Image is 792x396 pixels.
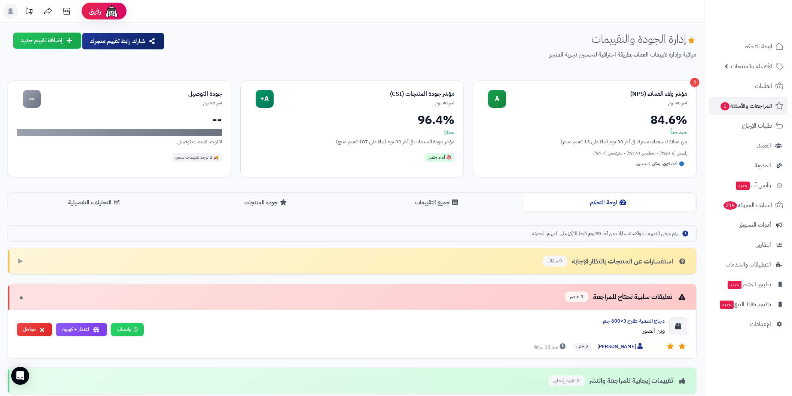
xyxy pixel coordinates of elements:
span: السلات المتروكة [723,200,772,210]
div: تعليقات سلبية تحتاج للمراجعة [565,292,687,302]
span: المراجعات والأسئلة [720,101,772,111]
span: تطبيق نقاط البيع [719,299,771,310]
span: 219 [724,201,737,210]
a: لوحة التحكم [709,37,788,55]
a: تطبيق نقاط البيعجديد [709,295,788,313]
a: العملاء [709,137,788,155]
a: المدونة [709,156,788,174]
div: لا توجد بيانات كافية [17,129,222,136]
span: ▼ [18,293,24,301]
img: ai-face.png [104,4,119,19]
span: ▶ [18,377,23,385]
div: جيد جداً [482,129,687,136]
button: شارك رابط تقييم متجرك [82,33,164,49]
button: التحليلات التفصيلية [9,194,181,211]
a: تطبيق المتجرجديد [709,275,788,293]
div: لا توجد تقييمات توصيل [17,138,222,146]
button: إضافة تقييم جديد [13,33,81,49]
span: جديد [728,281,741,289]
a: أدوات التسويق [709,216,788,234]
div: تقييمات إيجابية للمراجعة والنشر [548,375,687,386]
h1: إدارة الجودة والتقييمات [591,33,697,45]
span: 1 عنصر [565,292,588,302]
a: السلات المتروكة219 [709,196,788,214]
span: جديد [720,301,734,309]
span: أدوات التسويق [738,220,771,230]
span: المدونة [755,160,771,171]
a: الإعدادات [709,315,788,333]
span: [PERSON_NAME] [597,343,645,351]
div: مؤشر جودة المنتجات (CSI) [274,90,455,98]
div: آخر 90 يوم [506,100,687,106]
span: 0 تقييم إيجابي [548,375,585,386]
span: الطلبات [755,81,772,91]
button: جودة المنتجات [181,194,352,211]
button: تجاهل [17,323,52,336]
button: لوحة التحكم [523,194,695,211]
a: التقارير [709,236,788,254]
span: 0 سؤال [543,256,567,266]
span: يتم عرض التقييمات والاستفسارات من آخر 90 يوم فقط للتركيز على المهام الحديثة [532,230,677,237]
a: طلبات الإرجاع [709,117,788,135]
div: 🔵 أداء قوي، يمكن التحسين [633,159,687,168]
div: مؤشر جودة المنتجات في آخر 90 يوم (بناءً على 107 تقييم منتج) [250,138,455,146]
div: ممتاز [250,129,455,136]
div: دجاج التنمية طازج 3×600 جم [150,317,665,325]
span: وآتس آب [735,180,771,191]
div: من عملائك سعداء بمتجرك في آخر 90 يوم (بناءً على 13 تقييم متجر) [482,138,687,146]
div: Open Intercom Messenger [11,367,29,385]
div: A+ [256,90,274,108]
span: طلبات الإرجاع [742,121,772,131]
div: جودة التوصيل [41,90,222,98]
button: جميع التقييمات [352,194,524,211]
a: المراجعات والأسئلة1 [709,97,788,115]
span: التقارير [757,240,771,250]
span: التطبيقات والخدمات [725,259,771,270]
span: الأقسام والمنتجات [731,61,772,71]
span: 1 [721,102,729,110]
div: A [488,90,506,108]
img: logo-2.png [741,20,785,36]
span: لوحة التحكم [744,41,772,52]
div: 🚚 لا توجد تقييمات شحن [172,153,222,162]
div: مؤشر ولاء العملاء (NPS) [506,90,687,98]
span: العملاء [756,140,771,151]
span: منذ 12 ساعة [534,343,567,351]
button: اعتذار + كوبون [56,323,107,336]
span: رفيق [89,7,101,16]
div: -- [17,114,222,126]
a: تحديثات المنصة [20,4,39,21]
div: 84.6% [482,114,687,126]
div: راضين (84.6%) • محايدين (7.7%) • منزعجين (7.7%) [482,150,687,156]
span: جديد [736,182,750,190]
a: وآتس آبجديد [709,176,788,194]
div: آخر 90 يوم [274,100,455,106]
a: التطبيقات والخدمات [709,256,788,274]
div: وين الصور [150,326,665,335]
p: مراقبة وإدارة تقييمات العملاء بطريقة احترافية لتحسين تجربة المتجر [171,51,697,59]
div: آخر 90 يوم [41,100,222,106]
a: الطلبات [709,77,788,95]
span: الإعدادات [750,319,771,329]
span: تطبيق المتجر [727,279,771,290]
div: استفسارات عن المنتجات بانتظار الإجابة [543,256,687,266]
div: 🎯 أداء متميز [425,153,454,162]
a: واتساب [111,323,144,336]
div: 1 [690,78,699,87]
span: ▶ [18,257,23,265]
div: -- [23,90,41,108]
div: 96.4% [250,114,455,126]
span: 2 طلب [573,343,591,351]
